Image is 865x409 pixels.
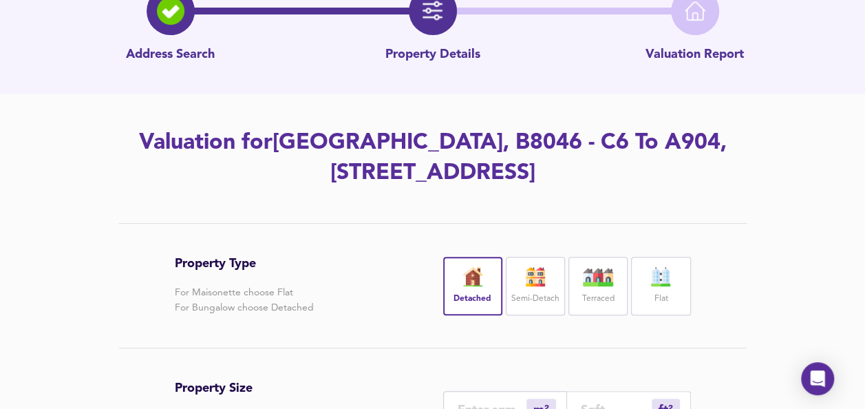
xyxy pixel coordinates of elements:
label: Terraced [582,291,615,308]
img: flat-icon [643,267,678,286]
img: house-icon [456,267,490,286]
img: filter-icon [423,1,443,21]
p: Property Details [385,46,480,64]
label: Detached [453,291,491,308]
div: Flat [631,257,690,315]
img: home-icon [685,1,705,21]
p: Valuation Report [645,46,744,64]
p: For Maisonette choose Flat For Bungalow choose Detached [175,285,314,315]
label: Semi-Detach [511,291,559,308]
div: Detached [443,257,502,315]
h3: Property Type [175,256,314,271]
div: Semi-Detach [506,257,565,315]
div: Open Intercom Messenger [801,362,834,395]
label: Flat [654,291,668,308]
img: house-icon [518,267,553,286]
p: Address Search [126,46,215,64]
img: house-icon [581,267,615,286]
h3: Property Size [175,381,379,396]
h2: Valuation for [GEOGRAPHIC_DATA], B8046 - C6 To A904, [STREET_ADDRESS] [43,128,822,189]
div: Terraced [568,257,628,315]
